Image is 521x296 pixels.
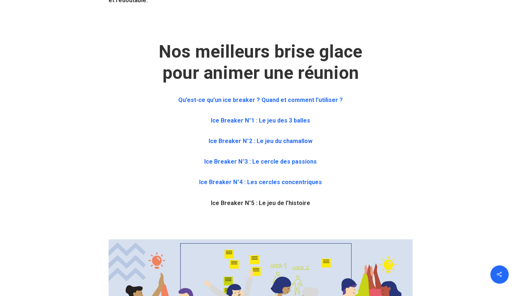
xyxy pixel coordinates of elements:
a: Ice Breaker N°5 : Le jeu de l’histoire [211,199,310,206]
a: Ice Breaker N°3 : Le cercle des passions [204,158,317,165]
a: Ice Breaker N°1 : Le jeu des 3 balles [211,117,310,124]
a: Ice Breaker N°2 : Le jeu du chamallow [209,138,312,145]
a: Qu’est-ce qu’un ice breaker ? Quand et comment l’utiliser ? [178,96,343,103]
h2: Nos meilleurs brise glace pour animer une réunion [140,41,382,84]
a: Ice Breaker N°4 : Les cercles concentriques [199,179,322,186]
